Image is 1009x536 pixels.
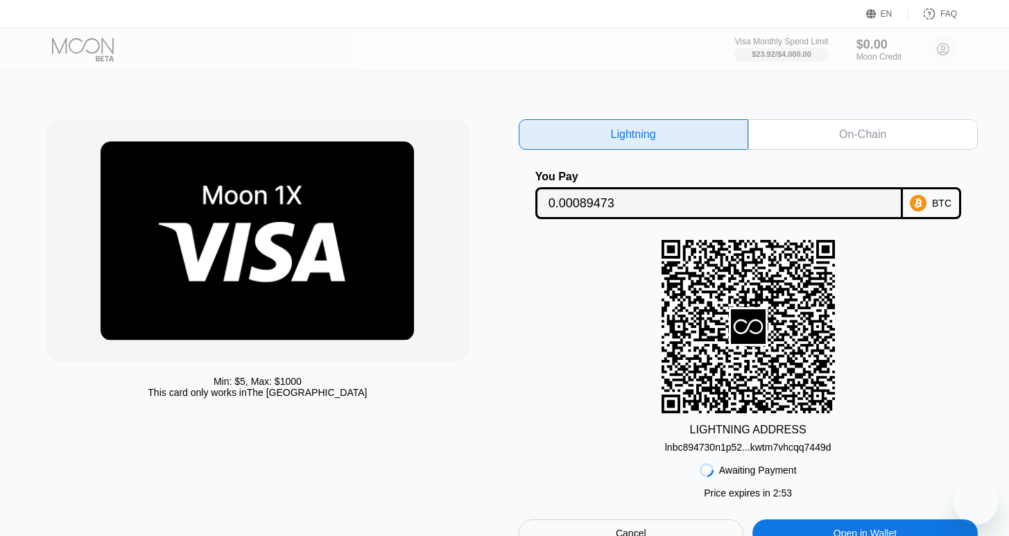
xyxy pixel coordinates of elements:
div: FAQ [908,7,957,21]
div: $23.92 / $4,000.00 [752,50,811,58]
div: lnbc894730n1p52...kwtm7vhcqq7449d [665,436,831,453]
div: Price expires in [704,487,792,499]
div: Lightning [611,128,656,141]
div: You Pay [535,171,903,183]
div: EN [866,7,908,21]
div: lnbc894730n1p52...kwtm7vhcqq7449d [665,442,831,453]
div: Min: $ 5 , Max: $ 1000 [214,376,302,387]
div: On-Chain [748,119,978,150]
div: Lightning [519,119,748,150]
div: Visa Monthly Spend Limit$23.92/$4,000.00 [734,37,828,62]
span: 2 : 53 [773,487,792,499]
div: BTC [932,198,951,209]
div: This card only works in The [GEOGRAPHIC_DATA] [148,387,367,398]
iframe: Button to launch messaging window [954,481,998,525]
div: You PayBTC [519,171,978,219]
div: EN [881,9,892,19]
div: Visa Monthly Spend Limit [734,37,828,46]
div: FAQ [940,9,957,19]
div: Awaiting Payment [719,465,797,476]
div: LIGHTNING ADDRESS [690,424,807,436]
div: On-Chain [839,128,886,141]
